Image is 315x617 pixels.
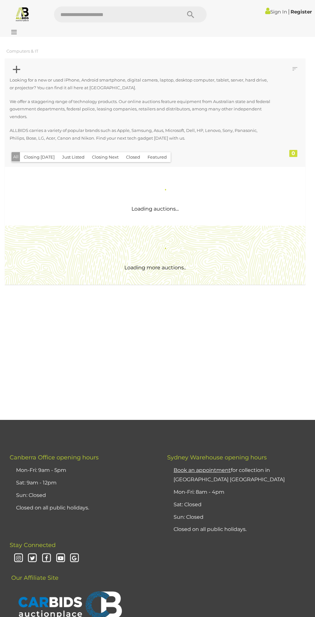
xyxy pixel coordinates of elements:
button: Closing [DATE] [20,152,59,162]
span: Loading auctions... [131,206,179,212]
span: Sydney Warehouse opening hours [167,454,267,461]
i: Twitter [27,553,38,564]
button: Just Listed [58,152,88,162]
button: Featured [144,152,171,162]
button: Search [175,6,207,22]
li: Sat: 9am - 12pm [14,477,151,489]
u: Book an appointment [174,467,231,473]
li: Closed on all public holidays. [14,502,151,514]
a: Sign In [265,9,287,15]
li: Closed on all public holidays. [172,523,309,536]
button: Closed [122,152,144,162]
p: We offer a staggering range of technology products. Our online auctions feature equipment from Au... [10,98,272,120]
a: Register [291,9,312,15]
img: Allbids.com.au [15,6,30,22]
a: Book an appointmentfor collection in [GEOGRAPHIC_DATA] [GEOGRAPHIC_DATA] [174,467,285,482]
span: Canberra Office opening hours [10,454,99,461]
span: Stay Connected [10,542,56,549]
li: Sun: Closed [14,489,151,502]
i: Youtube [55,553,66,564]
button: All [12,152,20,161]
li: Mon-Fri: 9am - 5pm [14,464,151,477]
li: Sat: Closed [172,499,309,511]
span: | [288,8,290,15]
li: Mon-Fri: 8am - 4pm [172,486,309,499]
button: Closing Next [88,152,122,162]
a: Computers & IT [6,48,38,54]
p: Looking for a new or used iPhone, Android smartphone, digital camera, laptop, desktop computer, t... [10,76,272,91]
i: Facebook [41,553,52,564]
span: Our Affiliate Site [10,565,59,581]
i: Google [69,553,80,564]
span: Loading more auctions.. [124,265,186,271]
p: ALLBIDS carries a variety of popular brands such as Apple, Samsung, Asus, Microsoft, Dell, HP, Le... [10,127,272,142]
li: Sun: Closed [172,511,309,524]
div: 0 [289,150,297,157]
i: Instagram [13,553,24,564]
